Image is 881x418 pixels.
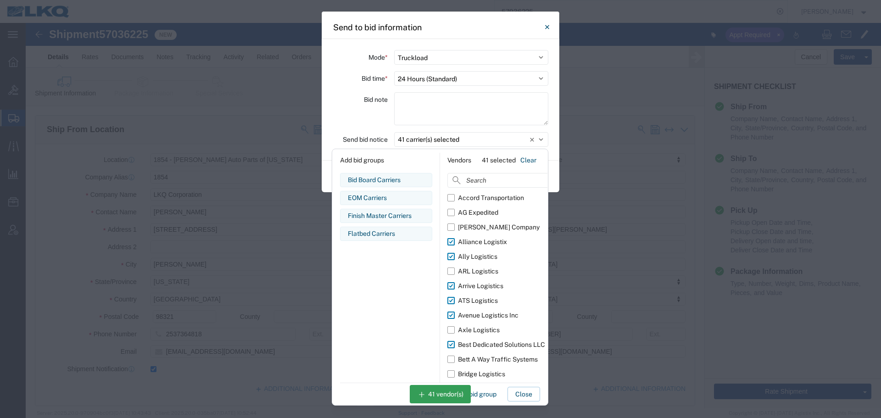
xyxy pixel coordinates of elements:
div: Add bid groups [340,153,432,167]
button: Close [538,18,556,36]
label: Bid note [364,92,388,107]
input: Search [447,173,589,188]
label: Send bid notice [343,132,388,147]
label: Bid time [362,71,388,86]
button: Clear [517,153,540,167]
label: Mode [368,50,388,65]
div: 41 selected [482,156,516,165]
h4: Send to bid information [333,21,422,33]
button: 41 carrier(s) selected [394,132,548,147]
div: Bid Board Carriers [348,175,424,185]
div: Vendors [447,156,471,165]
